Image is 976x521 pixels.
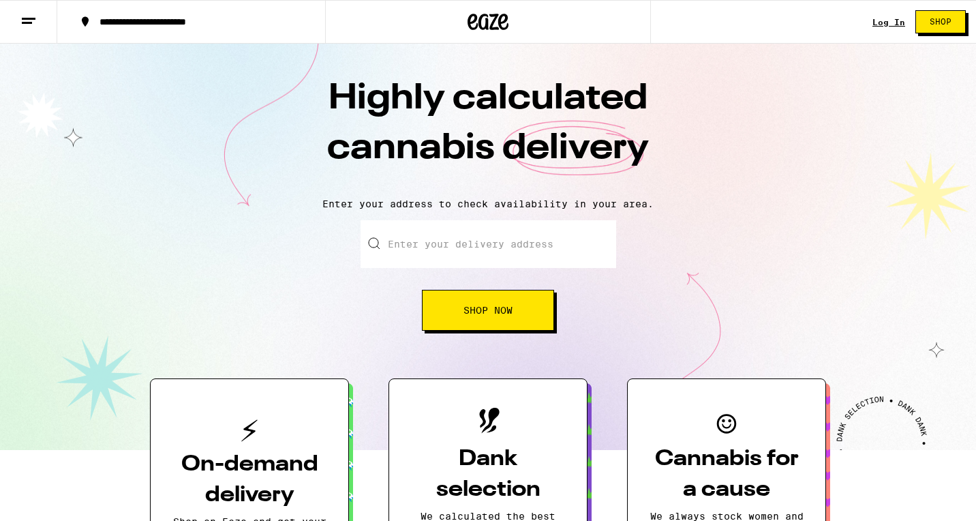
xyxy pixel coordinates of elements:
h3: Cannabis for a cause [650,444,804,505]
a: Shop [905,10,976,33]
h3: On-demand delivery [172,449,326,511]
h3: Dank selection [411,444,565,505]
a: Log In [872,18,905,27]
p: Enter your address to check availability in your area. [14,198,962,209]
h1: Highly calculated cannabis delivery [249,74,727,188]
button: Shop [915,10,966,33]
span: Shop Now [463,306,513,315]
input: Enter your delivery address [361,220,616,268]
button: Shop Now [422,290,554,331]
span: Shop [930,18,951,26]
